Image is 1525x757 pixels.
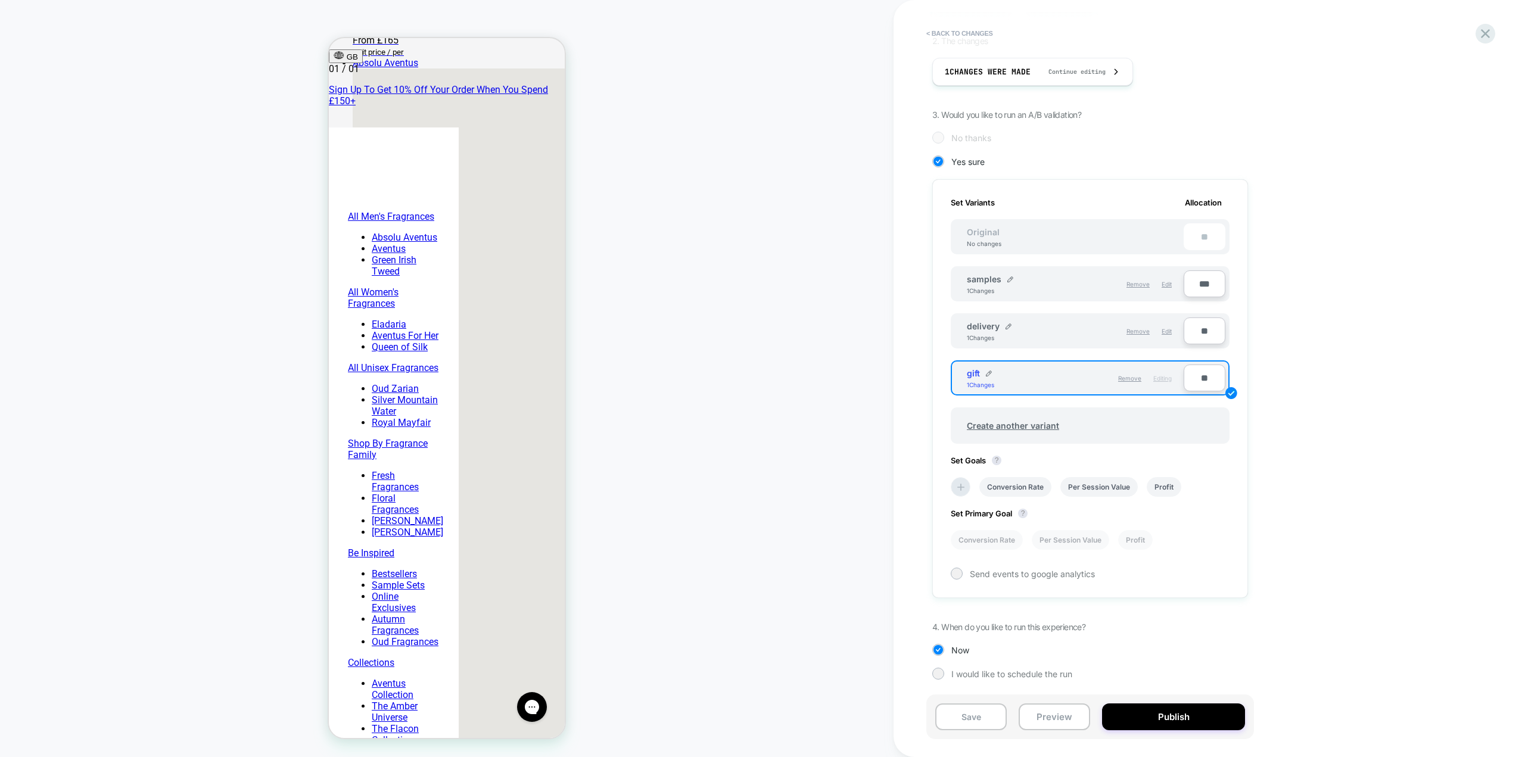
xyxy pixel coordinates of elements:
button: Publish [1102,703,1245,730]
li: Per Session Value [1060,477,1138,497]
span: per [64,10,75,18]
span: I would like to schedule the run [951,669,1072,679]
li: Profit [1147,477,1181,497]
span: Continue editing [1037,68,1106,76]
span: GB [18,14,29,23]
button: Preview [1019,703,1090,730]
a: Oud Zarian [43,345,90,356]
a: Online Exclusives [43,553,87,575]
button: Save [935,703,1007,730]
img: edit [1225,387,1237,399]
a: Aventus [43,205,77,216]
a: All Women's Fragrances [19,248,70,271]
div: 1 Changes [967,287,1003,294]
span: Set Primary Goal [951,509,1034,518]
span: Remove [1118,375,1141,382]
a: Oud Fragrances [43,598,110,609]
a: The Flacon Collection [43,685,90,708]
span: 4. When do you like to run this experience? [932,622,1085,632]
span: Set Variants [951,198,995,207]
li: Per Session Value [1032,530,1109,550]
img: edit [986,370,992,376]
span: Yes sure [951,157,985,167]
span: Edit [1162,281,1172,288]
a: Absolu Aventus [43,194,108,205]
a: Sample Sets [43,541,96,553]
span: Send events to google analytics [970,569,1095,579]
span: Set Goals [951,456,1007,465]
a: The Amber Universe [43,662,89,685]
button: < Back to changes [920,24,999,43]
a: Floral Fragrances [43,454,90,477]
span: 3. Would you like to run an A/B validation? [932,110,1081,120]
a: Bestsellers [43,530,88,541]
img: edit [1006,323,1012,329]
span: Edit [1162,328,1172,335]
button: ? [1018,509,1028,518]
span: / [58,10,62,18]
li: Conversion Rate [951,530,1023,550]
span: Allocation [1185,198,1222,207]
span: Now [951,645,969,655]
div: 1 Changes [967,381,1003,388]
span: Original [955,227,1012,237]
div: No changes [955,240,1013,247]
iframe: Gorgias live chat messenger [182,650,224,688]
a: Aventus Collection [43,640,85,662]
a: Autumn Fragrances [43,575,90,598]
span: No thanks [951,133,991,143]
a: All Men's Fragrances [19,173,105,184]
span: 1 Changes were made [945,67,1031,77]
a: Green Irish Tweed [43,216,88,239]
a: Fresh Fragrances [43,432,90,454]
li: Profit [1118,530,1153,550]
span: samples [967,274,1001,284]
span: gift [967,368,980,378]
a: Eladaria [43,281,77,292]
span: Remove [1126,281,1150,288]
a: [PERSON_NAME] [43,477,114,488]
a: All Unisex Fragrances [19,324,110,335]
span: Unit price [24,10,57,18]
span: Remove [1126,328,1150,335]
span: Editing [1153,375,1172,382]
img: edit [1007,276,1013,282]
a: Royal Mayfair [43,379,102,390]
div: 1 Changes [967,334,1003,341]
a: Aventus For Her [43,292,110,303]
a: Be Inspired [19,509,66,521]
span: delivery [967,321,1000,331]
button: ? [992,456,1001,465]
span: Create another variant [955,412,1071,440]
a: Collections [19,619,66,630]
li: Conversion Rate [979,477,1051,497]
a: Queen of Silk [43,303,99,314]
a: [PERSON_NAME] [43,488,114,500]
a: Shop By Fragrance Family [19,400,99,422]
a: Silver Mountain Water [43,356,109,379]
